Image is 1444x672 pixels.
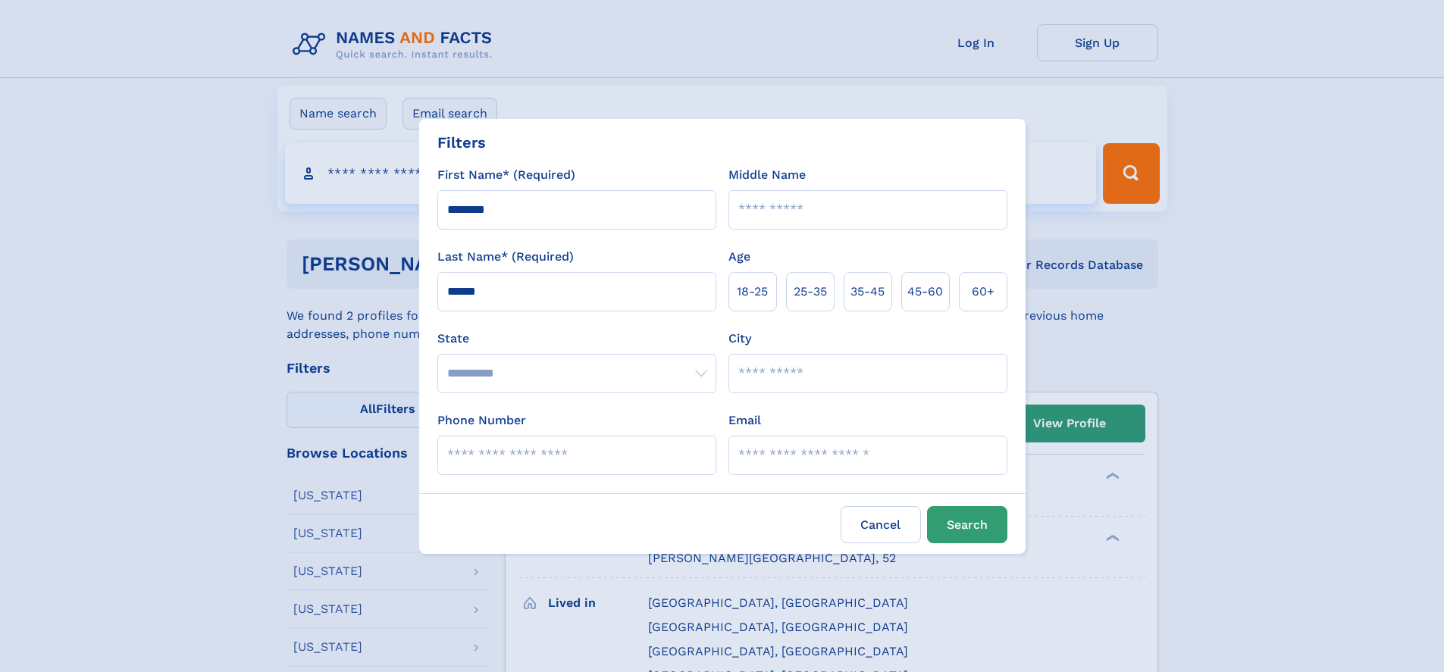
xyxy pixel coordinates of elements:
label: First Name* (Required) [437,166,575,184]
label: Email [728,411,761,430]
span: 18‑25 [737,283,768,301]
span: 45‑60 [907,283,943,301]
div: Filters [437,131,486,154]
span: 60+ [972,283,995,301]
label: State [437,330,716,348]
label: Age [728,248,750,266]
label: City [728,330,751,348]
label: Cancel [841,506,921,543]
label: Phone Number [437,411,526,430]
label: Last Name* (Required) [437,248,574,266]
span: 25‑35 [794,283,827,301]
button: Search [927,506,1007,543]
span: 35‑45 [850,283,885,301]
label: Middle Name [728,166,806,184]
